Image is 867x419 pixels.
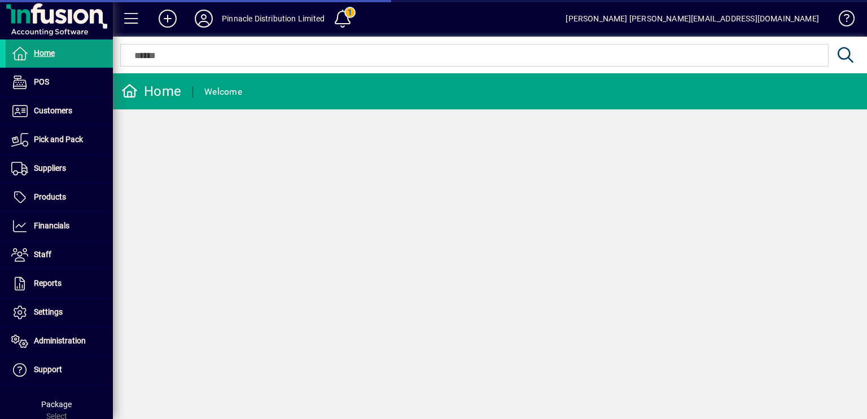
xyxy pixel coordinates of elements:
[34,336,86,345] span: Administration
[34,106,72,115] span: Customers
[6,126,113,154] a: Pick and Pack
[6,155,113,183] a: Suppliers
[6,97,113,125] a: Customers
[34,48,55,58] span: Home
[6,327,113,355] a: Administration
[34,164,66,173] span: Suppliers
[6,356,113,384] a: Support
[34,192,66,201] span: Products
[6,270,113,298] a: Reports
[6,68,113,96] a: POS
[121,82,181,100] div: Home
[34,77,49,86] span: POS
[6,183,113,211] a: Products
[34,365,62,374] span: Support
[222,10,325,28] div: Pinnacle Distribution Limited
[204,83,242,101] div: Welcome
[34,279,62,288] span: Reports
[6,212,113,240] a: Financials
[6,298,113,327] a: Settings
[566,10,819,28] div: [PERSON_NAME] [PERSON_NAME][EMAIL_ADDRESS][DOMAIN_NAME]
[150,8,186,29] button: Add
[41,400,72,409] span: Package
[34,135,83,144] span: Pick and Pack
[830,2,853,39] a: Knowledge Base
[34,221,69,230] span: Financials
[34,250,51,259] span: Staff
[34,307,63,316] span: Settings
[186,8,222,29] button: Profile
[6,241,113,269] a: Staff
